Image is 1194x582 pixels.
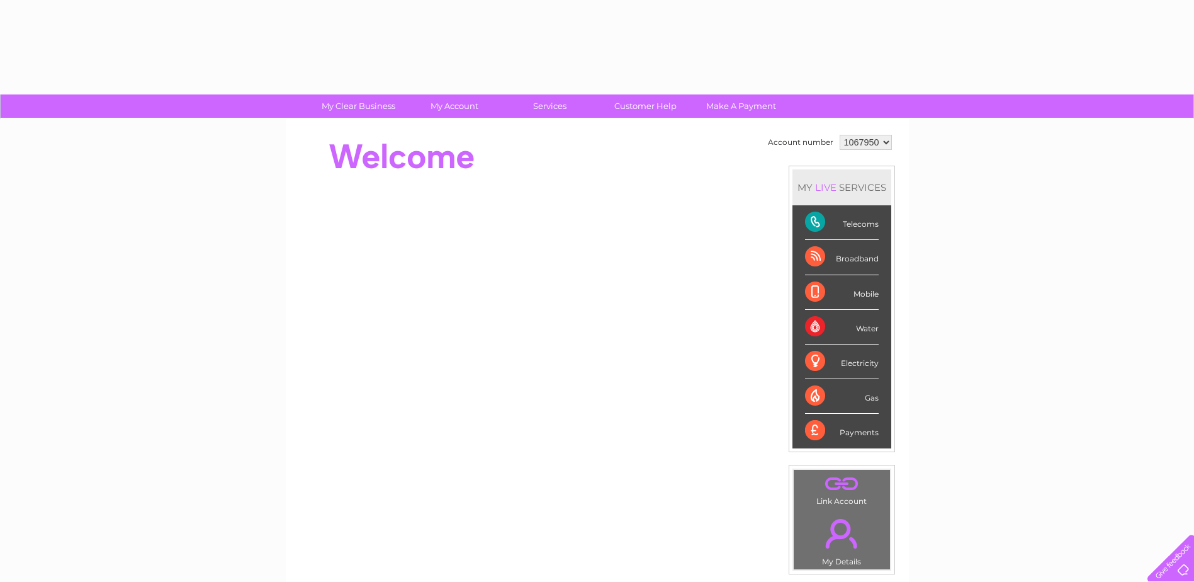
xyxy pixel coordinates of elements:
[813,181,839,193] div: LIVE
[594,94,697,118] a: Customer Help
[689,94,793,118] a: Make A Payment
[805,240,879,275] div: Broadband
[307,94,410,118] a: My Clear Business
[797,511,887,556] a: .
[805,345,879,379] div: Electricity
[402,94,506,118] a: My Account
[793,508,891,570] td: My Details
[805,310,879,345] div: Water
[805,205,879,240] div: Telecoms
[765,132,836,153] td: Account number
[792,169,891,205] div: MY SERVICES
[805,275,879,310] div: Mobile
[498,94,602,118] a: Services
[805,414,879,448] div: Payments
[797,473,887,495] a: .
[805,379,879,414] div: Gas
[793,469,891,509] td: Link Account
